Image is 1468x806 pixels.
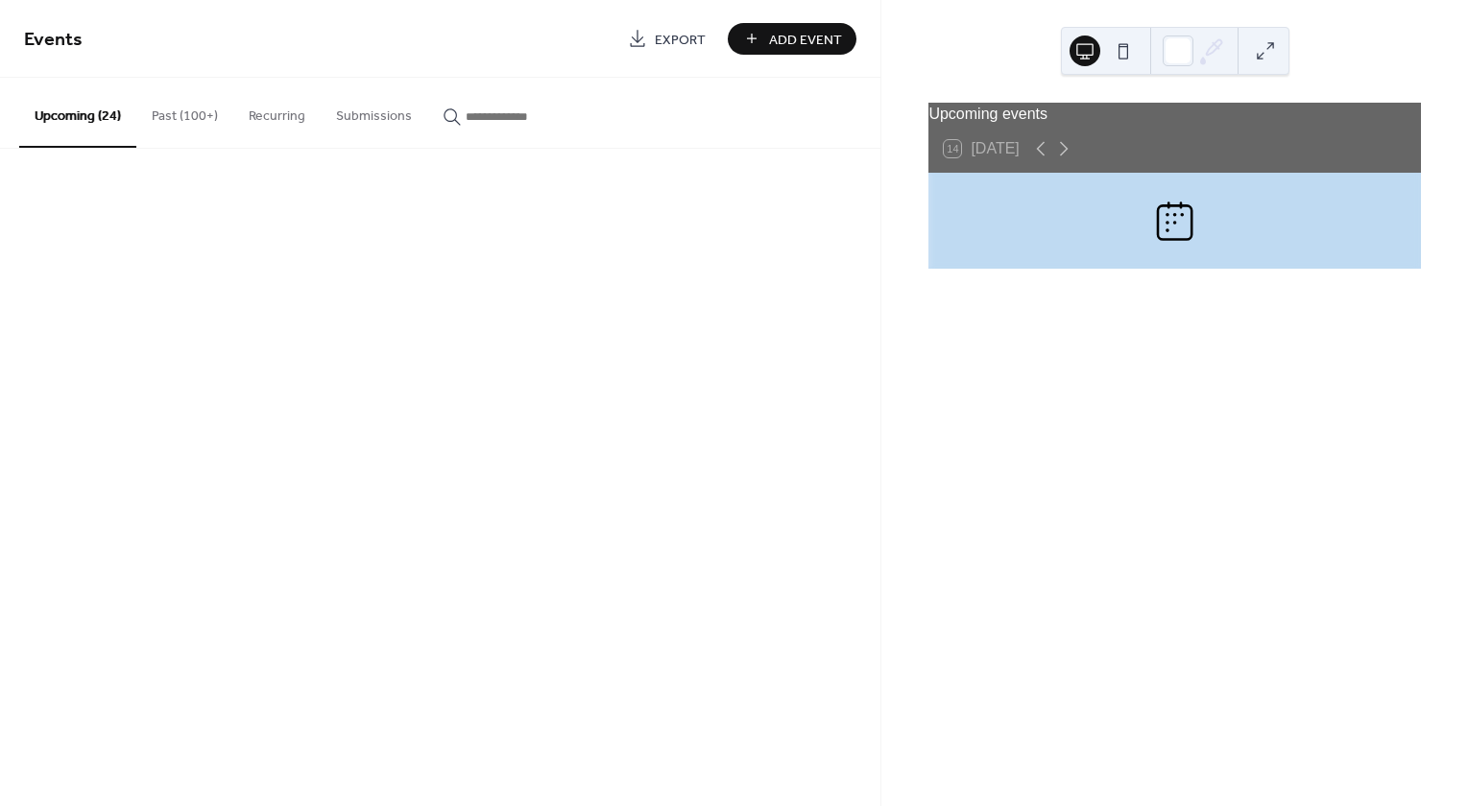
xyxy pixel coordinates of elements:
button: Submissions [321,78,427,146]
div: Upcoming events [928,103,1421,126]
button: Upcoming (24) [19,78,136,148]
span: Export [655,30,706,50]
button: Add Event [728,23,856,55]
a: Export [614,23,720,55]
span: Add Event [769,30,842,50]
button: Past (100+) [136,78,233,146]
button: Recurring [233,78,321,146]
span: Events [24,21,83,59]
